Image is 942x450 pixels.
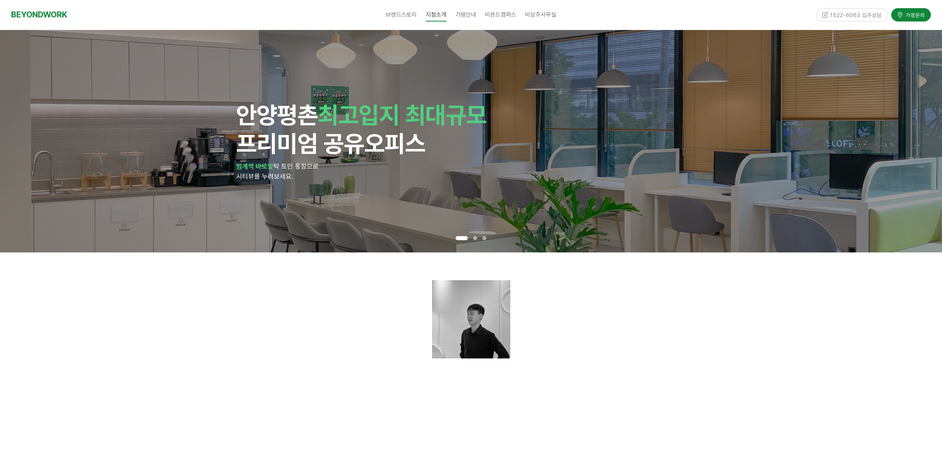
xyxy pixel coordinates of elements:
a: 비욘드캠퍼스 [481,6,521,24]
a: 가맹문의 [891,8,931,21]
a: 비상주사무실 [521,6,561,24]
span: 시티뷰를 누려보세요. [236,172,293,180]
strong: 범계역 바로앞 [236,162,273,170]
span: 최고입지 최대규모 [318,101,487,129]
span: 비욘드캠퍼스 [485,11,516,18]
span: 안양 프리미엄 공유오피스 [236,101,487,158]
a: 지점소개 [421,6,451,24]
span: 가맹안내 [455,11,476,18]
a: BEYONDWORK [11,8,67,21]
span: 평촌 [277,101,318,129]
a: 브랜드스토리 [381,6,421,24]
span: 지점소개 [426,8,447,21]
span: 가맹문의 [903,11,925,19]
span: 탁 트인 통창으로 [273,162,319,170]
a: 가맹안내 [451,6,481,24]
span: 비상주사무실 [525,11,556,18]
span: 브랜드스토리 [386,11,417,18]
